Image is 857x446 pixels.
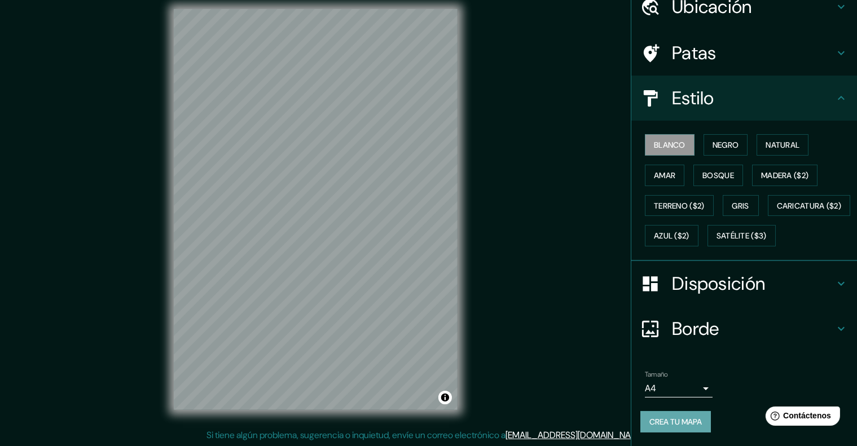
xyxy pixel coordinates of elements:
font: Crea tu mapa [649,417,702,427]
button: Blanco [645,134,695,156]
font: Azul ($2) [654,231,689,241]
font: Borde [672,317,719,341]
font: Bosque [702,170,734,180]
canvas: Mapa [174,9,458,410]
font: Satélite ($3) [717,231,767,241]
font: Tamaño [645,370,668,379]
font: Disposición [672,272,765,295]
a: [EMAIL_ADDRESS][DOMAIN_NAME] [506,429,645,441]
font: Negro [713,140,739,150]
button: Caricatura ($2) [768,195,851,217]
button: Natural [757,134,808,156]
font: Patas [672,41,717,65]
button: Crea tu mapa [640,411,711,432]
button: Activar o desactivar atribución [438,391,452,404]
button: Gris [723,195,759,217]
div: Patas [631,30,857,76]
font: Estilo [672,86,714,110]
font: Caricatura ($2) [777,201,842,211]
font: Amar [654,170,675,180]
button: Satélite ($3) [707,225,776,246]
button: Amar [645,165,684,186]
font: Terreno ($2) [654,201,705,211]
iframe: Lanzador de widgets de ayuda [757,402,845,434]
font: Natural [766,140,799,150]
button: Terreno ($2) [645,195,714,217]
div: Disposición [631,261,857,306]
button: Negro [704,134,748,156]
div: Borde [631,306,857,351]
div: A4 [645,379,713,398]
font: Gris [732,201,749,211]
button: Madera ($2) [752,165,818,186]
button: Bosque [693,165,743,186]
font: A4 [645,382,656,394]
div: Estilo [631,76,857,121]
font: Madera ($2) [761,170,808,180]
button: Azul ($2) [645,225,698,246]
font: Blanco [654,140,685,150]
font: Si tiene algún problema, sugerencia o inquietud, envíe un correo electrónico a [206,429,506,441]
